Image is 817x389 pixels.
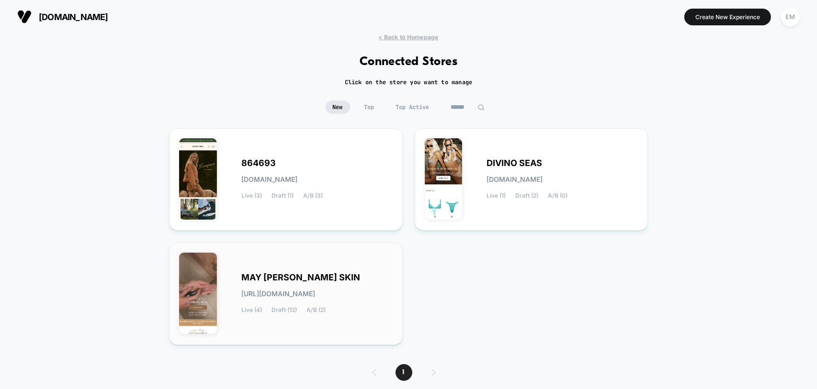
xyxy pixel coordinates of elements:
span: Top [357,100,382,114]
img: edit [477,104,485,111]
span: Live (4) [241,307,262,313]
button: Create New Experience [684,9,771,25]
button: [DOMAIN_NAME] [14,9,111,24]
span: Draft (2) [516,192,539,199]
h1: Connected Stores [360,55,458,69]
img: 864693 [179,138,217,220]
img: MAY_LINDSTROM_SKIN [179,253,217,334]
span: 864693 [241,160,276,167]
span: A/B (2) [306,307,326,313]
span: < Back to Homepage [378,33,438,41]
span: Draft (1) [272,192,294,199]
img: DIVINO_SEAS [425,138,463,220]
button: EM [778,7,803,27]
span: Live (3) [241,192,262,199]
span: [URL][DOMAIN_NAME] [241,290,315,297]
span: 1 [396,364,412,381]
span: [DOMAIN_NAME] [241,176,297,183]
div: EM [781,8,800,26]
span: Top Active [389,100,437,114]
span: A/B (0) [548,192,568,199]
span: Draft (12) [272,307,297,313]
span: [DOMAIN_NAME] [487,176,543,183]
span: DIVINO SEAS [487,160,543,167]
h2: Click on the store you want to manage [345,78,473,86]
span: A/B (3) [303,192,323,199]
span: [DOMAIN_NAME] [39,12,108,22]
span: New [326,100,350,114]
img: Visually logo [17,10,32,24]
span: MAY [PERSON_NAME] SKIN [241,274,360,281]
span: Live (1) [487,192,506,199]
